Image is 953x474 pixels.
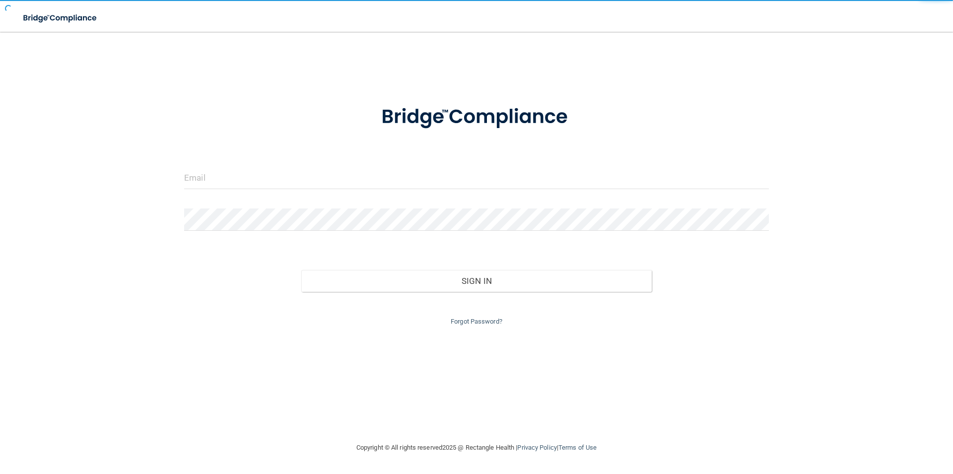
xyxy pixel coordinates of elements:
a: Terms of Use [558,444,597,451]
input: Email [184,167,769,189]
div: Copyright © All rights reserved 2025 @ Rectangle Health | | [295,432,658,464]
img: bridge_compliance_login_screen.278c3ca4.svg [15,8,106,28]
button: Sign In [301,270,652,292]
a: Privacy Policy [517,444,556,451]
a: Forgot Password? [451,318,502,325]
img: bridge_compliance_login_screen.278c3ca4.svg [361,91,592,143]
